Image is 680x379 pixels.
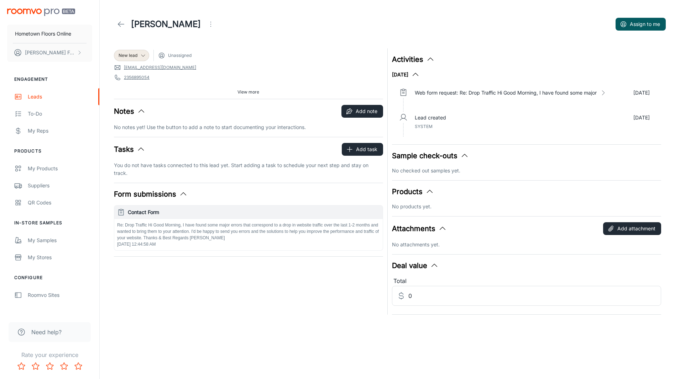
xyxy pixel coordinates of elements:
div: My Reps [28,127,92,135]
span: New lead [119,52,137,59]
p: [DATE] [633,114,650,122]
a: 2356895054 [124,74,150,81]
div: Roomvo Sites [28,291,92,299]
img: Roomvo PRO Beta [7,9,75,16]
div: QR Codes [28,199,92,207]
button: Hometown Floors Online [7,25,92,43]
p: No products yet. [392,203,661,210]
a: [EMAIL_ADDRESS][DOMAIN_NAME] [124,64,196,71]
button: Activities [392,54,435,65]
p: Re: Drop Traffic Hi Good Morning, I have found some major errors that correspond to a drop in web... [117,222,380,241]
div: My Stores [28,253,92,261]
p: No notes yet! Use the button to add a note to start documenting your interactions. [114,123,383,131]
h1: [PERSON_NAME] [131,18,201,31]
button: Notes [114,106,146,117]
div: Suppliers [28,182,92,189]
div: New lead [114,50,149,61]
span: System [415,124,433,129]
button: Attachments [392,223,447,234]
button: [DATE] [392,70,420,79]
p: [DATE] [633,89,650,97]
div: To-do [28,110,92,118]
button: Deal value [392,260,439,271]
p: Web form request: Re: Drop Traffic Hi Good Morning, I have found some major [415,89,597,97]
div: Total [392,277,661,286]
p: Hometown Floors Online [15,30,71,38]
button: Sample check-outs [392,150,469,161]
h6: Contact Form [128,208,380,216]
p: [PERSON_NAME] Foulon [25,49,75,57]
button: Add note [341,105,383,118]
p: Lead created [415,114,446,122]
div: My Products [28,165,92,172]
p: No checked out samples yet. [392,167,661,175]
div: My Samples [28,236,92,244]
input: Estimated deal value [408,286,661,306]
span: Need help? [31,328,62,336]
p: You do not have tasks connected to this lead yet. Start adding a task to schedule your next step ... [114,161,383,177]
span: Unassigned [168,52,192,59]
span: [DATE] 12:44:58 AM [117,242,156,247]
p: No attachments yet. [392,241,661,249]
button: View more [235,87,262,97]
button: Products [392,186,434,197]
button: Add attachment [603,222,661,235]
button: Form submissions [114,189,188,199]
button: Contact FormRe: Drop Traffic Hi Good Morning, I have found some major errors that correspond to a... [114,205,383,250]
button: Add task [342,143,383,156]
span: View more [237,89,259,95]
button: Assign to me [616,18,666,31]
button: Tasks [114,144,145,155]
button: [PERSON_NAME] Foulon [7,43,92,62]
button: Open menu [204,17,218,31]
div: Leads [28,93,92,101]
